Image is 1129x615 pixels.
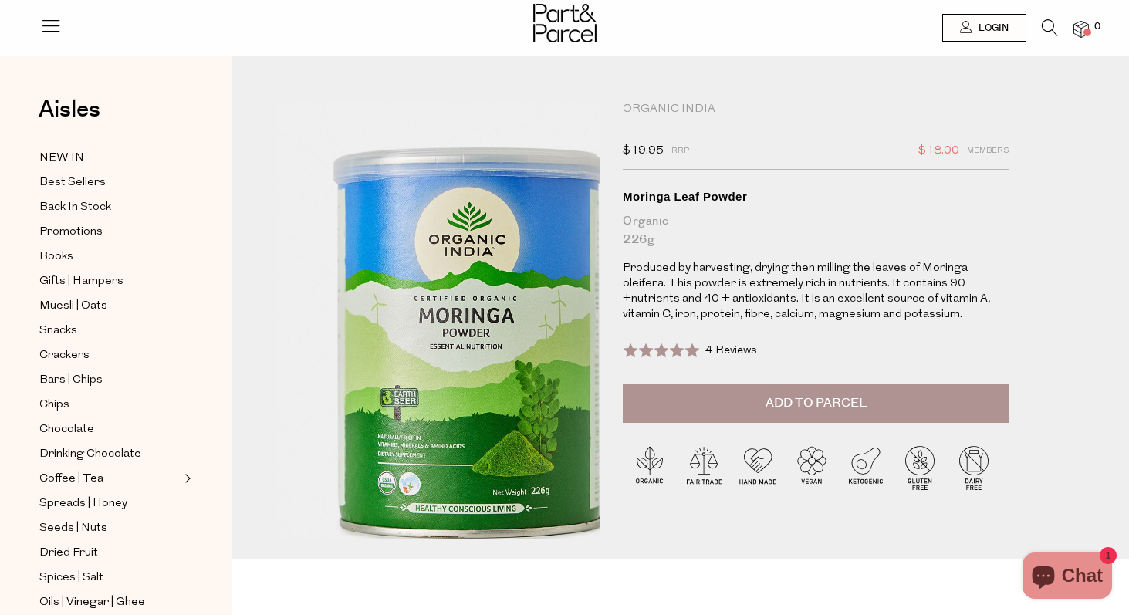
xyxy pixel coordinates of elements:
a: Seeds | Nuts [39,519,180,538]
button: Expand/Collapse Coffee | Tea [181,469,191,488]
a: Muesli | Oats [39,296,180,316]
img: P_P-ICONS-Live_Bec_V11_Ketogenic.svg [839,441,893,495]
img: P_P-ICONS-Live_Bec_V11_Vegan.svg [785,441,839,495]
span: Oils | Vinegar | Ghee [39,593,145,612]
span: Aisles [39,93,100,127]
a: Back In Stock [39,198,180,217]
a: NEW IN [39,148,180,167]
span: Chocolate [39,421,94,439]
div: Organic India [623,102,1009,117]
a: Coffee | Tea [39,469,180,488]
span: Chips [39,396,69,414]
span: Best Sellers [39,174,106,192]
span: Seeds | Nuts [39,519,107,538]
img: P_P-ICONS-Live_Bec_V11_Gluten_Free.svg [893,441,947,495]
span: Spices | Salt [39,569,103,587]
a: Login [942,14,1026,42]
a: Aisles [39,98,100,137]
span: 4 Reviews [705,345,757,356]
a: Promotions [39,222,180,242]
span: Promotions [39,223,103,242]
span: Snacks [39,322,77,340]
span: Coffee | Tea [39,470,103,488]
a: Bars | Chips [39,370,180,390]
a: Spreads | Honey [39,494,180,513]
span: Muesli | Oats [39,297,107,316]
span: 0 [1090,20,1104,34]
a: Chocolate [39,420,180,439]
span: Dried Fruit [39,544,98,563]
span: Drinking Chocolate [39,445,141,464]
a: Oils | Vinegar | Ghee [39,593,180,612]
span: Bars | Chips [39,371,103,390]
span: Gifts | Hampers [39,272,123,291]
a: Drinking Chocolate [39,444,180,464]
span: $18.00 [918,141,959,161]
a: Best Sellers [39,173,180,192]
img: P_P-ICONS-Live_Bec_V11_Organic.svg [623,441,677,495]
div: Organic 226g [623,212,1009,249]
p: Produced by harvesting, drying then milling the leaves of Moringa oleifera. This powder is extrem... [623,261,1009,323]
a: 0 [1073,21,1089,37]
a: Gifts | Hampers [39,272,180,291]
img: P_P-ICONS-Live_Bec_V11_Handmade.svg [731,441,785,495]
span: Books [39,248,73,266]
button: Add to Parcel [623,384,1009,423]
span: NEW IN [39,149,84,167]
img: P_P-ICONS-Live_Bec_V11_Dairy_Free.svg [947,441,1001,495]
a: Books [39,247,180,266]
a: Snacks [39,321,180,340]
a: Spices | Salt [39,568,180,587]
span: Spreads | Honey [39,495,127,513]
span: RRP [671,141,689,161]
inbox-online-store-chat: Shopify online store chat [1018,552,1117,603]
span: $19.95 [623,141,664,161]
a: Crackers [39,346,180,365]
a: Dried Fruit [39,543,180,563]
img: P_P-ICONS-Live_Bec_V11_Fair_Trade.svg [677,441,731,495]
div: Moringa Leaf Powder [623,189,1009,204]
span: Back In Stock [39,198,111,217]
span: Login [975,22,1009,35]
span: Members [967,141,1009,161]
span: Add to Parcel [766,394,867,412]
a: Chips [39,395,180,414]
span: Crackers [39,346,90,365]
img: Part&Parcel [533,4,597,42]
